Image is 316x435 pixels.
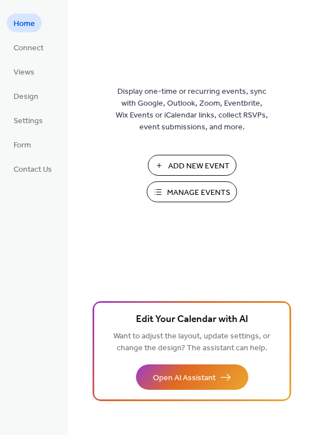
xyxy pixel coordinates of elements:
button: Open AI Assistant [136,364,248,390]
a: Settings [7,111,50,129]
a: Views [7,62,41,81]
span: Settings [14,115,43,127]
span: Contact Us [14,164,52,176]
span: Connect [14,42,43,54]
a: Form [7,135,38,154]
span: Open AI Assistant [153,372,216,384]
span: Display one-time or recurring events, sync with Google, Outlook, Zoom, Eventbrite, Wix Events or ... [116,86,268,133]
span: Design [14,91,38,103]
a: Home [7,14,42,32]
a: Design [7,86,45,105]
span: Want to adjust the layout, update settings, or change the design? The assistant can help. [113,329,270,356]
button: Manage Events [147,181,237,202]
a: Connect [7,38,50,56]
a: Contact Us [7,159,59,178]
span: Form [14,140,31,151]
span: Manage Events [167,187,230,199]
span: Views [14,67,34,79]
span: Add New Event [168,160,230,172]
span: Edit Your Calendar with AI [136,312,248,328]
button: Add New Event [148,155,236,176]
span: Home [14,18,35,30]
